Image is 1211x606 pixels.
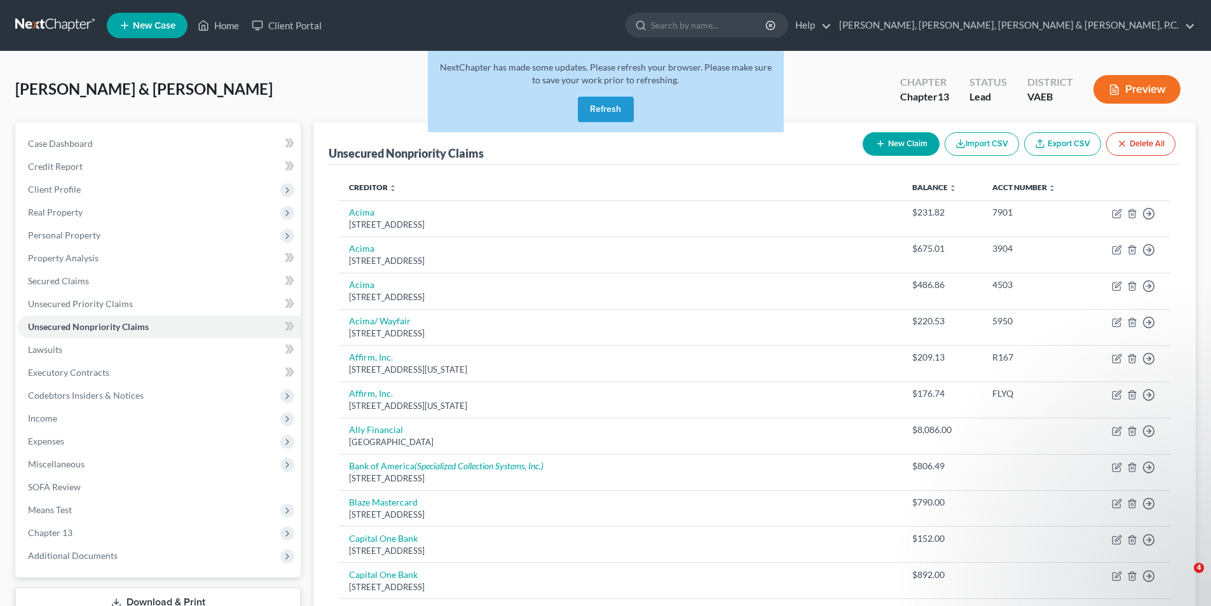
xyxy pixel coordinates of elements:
div: $231.82 [912,206,972,219]
span: Unsecured Nonpriority Claims [28,321,149,332]
a: Secured Claims [18,270,301,293]
div: [STREET_ADDRESS] [349,545,892,557]
div: [STREET_ADDRESS] [349,255,892,267]
a: Affirm, Inc. [349,388,393,399]
a: Acct Number unfold_more [992,182,1056,192]
span: Executory Contracts [28,367,109,378]
i: (Specialized Collection Systems, Inc.) [414,460,544,471]
span: Secured Claims [28,275,89,286]
button: New Claim [863,132,940,156]
div: $220.53 [912,315,972,327]
button: Preview [1093,75,1180,104]
input: Search by name... [651,13,767,37]
a: Unsecured Nonpriority Claims [18,315,301,338]
div: $892.00 [912,568,972,581]
div: $486.86 [912,279,972,291]
span: Case Dashboard [28,138,93,149]
div: $806.49 [912,460,972,472]
a: Acima/ Wayfair [349,315,411,326]
div: [STREET_ADDRESS][US_STATE] [349,364,892,376]
a: Capital One Bank [349,569,418,580]
span: Miscellaneous [28,458,85,469]
div: $176.74 [912,387,972,400]
div: Chapter [900,75,949,90]
i: unfold_more [949,184,957,192]
div: [STREET_ADDRESS][US_STATE] [349,400,892,412]
a: Ally Financial [349,424,403,435]
a: Lawsuits [18,338,301,361]
div: $790.00 [912,496,972,509]
div: [STREET_ADDRESS] [349,219,892,231]
span: 13 [938,90,949,102]
button: Delete All [1106,132,1175,156]
span: Property Analysis [28,252,99,263]
a: Affirm, Inc. [349,352,393,362]
a: Export CSV [1024,132,1101,156]
div: $152.00 [912,532,972,545]
span: 4 [1194,563,1204,573]
div: [STREET_ADDRESS] [349,581,892,593]
a: Help [789,14,831,37]
a: Acima [349,243,374,254]
a: Credit Report [18,155,301,178]
a: Home [191,14,245,37]
div: 7901 [992,206,1076,219]
span: Personal Property [28,230,100,240]
span: NextChapter has made some updates. Please refresh your browser. Please make sure to save your wor... [440,62,772,85]
a: Acima [349,207,374,217]
span: Client Profile [28,184,81,195]
a: SOFA Review [18,476,301,499]
a: Property Analysis [18,247,301,270]
span: Real Property [28,207,83,217]
iframe: Intercom live chat [1168,563,1198,593]
div: Unsecured Nonpriority Claims [329,146,484,161]
span: Means Test [28,504,72,515]
div: 4503 [992,279,1076,291]
span: Income [28,413,57,424]
a: Blaze Mastercard [349,497,418,507]
span: New Case [133,21,175,31]
div: Lead [969,90,1007,104]
i: unfold_more [389,184,397,192]
span: Chapter 13 [28,527,72,538]
div: [STREET_ADDRESS] [349,327,892,340]
div: [GEOGRAPHIC_DATA] [349,436,892,448]
div: Status [969,75,1007,90]
div: [STREET_ADDRESS] [349,291,892,303]
a: Balance unfold_more [912,182,957,192]
a: [PERSON_NAME], [PERSON_NAME], [PERSON_NAME] & [PERSON_NAME], P.C. [833,14,1195,37]
span: Credit Report [28,161,83,172]
span: SOFA Review [28,481,81,492]
span: Lawsuits [28,344,62,355]
div: $8,086.00 [912,424,972,436]
a: Case Dashboard [18,132,301,155]
span: Expenses [28,436,64,446]
div: [STREET_ADDRESS] [349,472,892,485]
a: Unsecured Priority Claims [18,293,301,315]
a: Executory Contracts [18,361,301,384]
div: 3904 [992,242,1076,255]
button: Import CSV [945,132,1019,156]
div: District [1027,75,1073,90]
i: unfold_more [1048,184,1056,192]
span: Codebtors Insiders & Notices [28,390,144,401]
div: [STREET_ADDRESS] [349,509,892,521]
a: Creditor unfold_more [349,182,397,192]
span: Unsecured Priority Claims [28,298,133,309]
a: Client Portal [245,14,328,37]
a: Capital One Bank [349,533,418,544]
div: $675.01 [912,242,972,255]
div: $209.13 [912,351,972,364]
a: Acima [349,279,374,290]
div: Chapter [900,90,949,104]
div: VAEB [1027,90,1073,104]
button: Refresh [578,97,634,122]
a: Bank of America(Specialized Collection Systems, Inc.) [349,460,544,471]
span: [PERSON_NAME] & [PERSON_NAME] [15,79,273,98]
span: Additional Documents [28,550,118,561]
